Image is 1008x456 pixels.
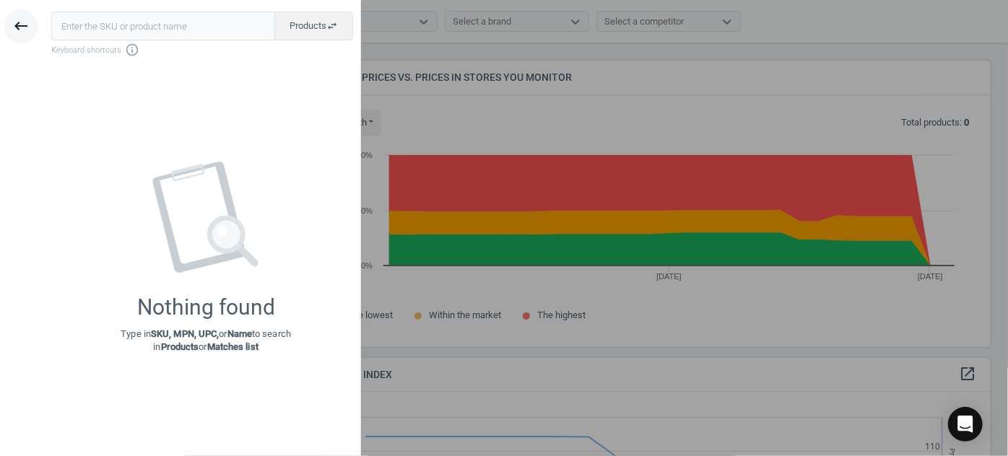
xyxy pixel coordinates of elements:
[948,407,983,442] div: Open Intercom Messenger
[51,43,353,57] span: Keyboard shortcuts
[121,328,291,354] p: Type in or to search in or
[274,12,353,40] button: Productsswap_horiz
[125,43,139,57] i: info_outline
[207,341,258,352] strong: Matches list
[51,12,275,40] input: Enter the SKU or product name
[326,20,338,32] i: swap_horiz
[227,328,252,339] strong: Name
[161,341,199,352] strong: Products
[137,294,275,320] div: Nothing found
[290,19,338,32] span: Products
[151,328,219,339] strong: SKU, MPN, UPC,
[12,17,30,35] i: keyboard_backspace
[4,9,38,43] button: keyboard_backspace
